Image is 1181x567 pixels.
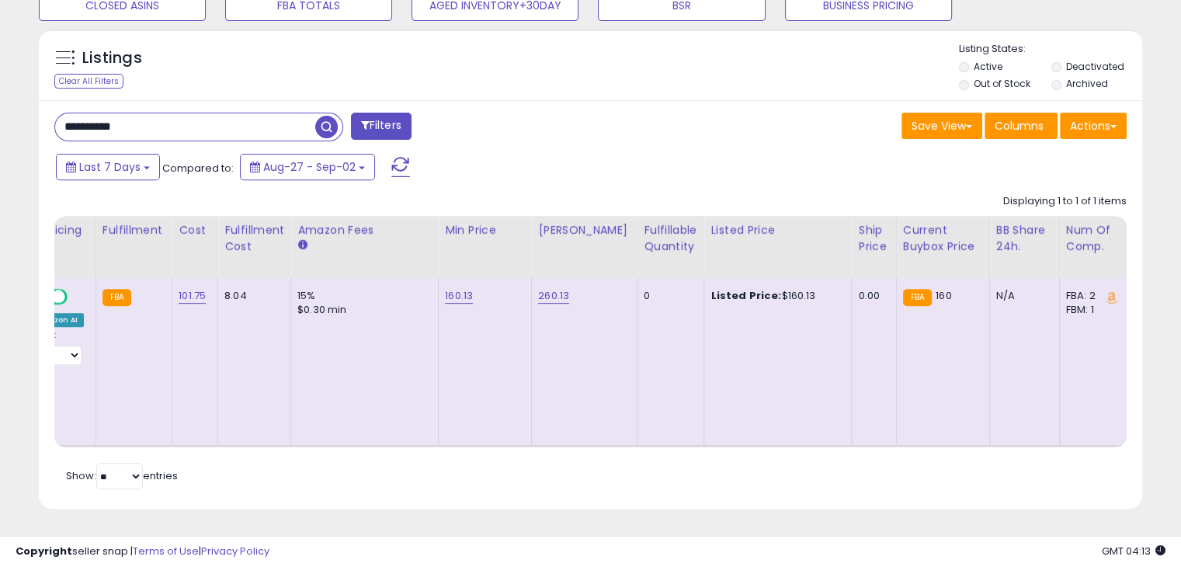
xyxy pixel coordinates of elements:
div: seller snap | | [16,544,269,559]
div: FBA: 2 [1066,289,1117,303]
div: Fulfillment Cost [224,222,284,255]
div: $0.30 min [297,303,426,317]
p: Listing States: [959,42,1142,57]
div: Fulfillable Quantity [644,222,697,255]
button: Aug-27 - Sep-02 [240,154,375,180]
strong: Copyright [16,544,72,558]
h5: Listings [82,47,142,69]
span: 160 [936,288,951,303]
label: Out of Stock [974,77,1030,90]
div: Ship Price [858,222,889,255]
div: FBM: 1 [1066,303,1117,317]
div: 15% [297,289,426,303]
button: Columns [985,113,1058,139]
button: Save View [901,113,982,139]
a: Terms of Use [133,544,199,558]
small: FBA [102,289,131,306]
small: Amazon Fees. [297,238,307,252]
div: Listed Price [710,222,845,238]
span: Last 7 Days [79,159,141,175]
button: Actions [1060,113,1127,139]
span: Aug-27 - Sep-02 [263,159,356,175]
div: Min Price [445,222,525,238]
div: Amazon Fees [297,222,432,238]
a: Privacy Policy [201,544,269,558]
div: Displaying 1 to 1 of 1 items [1003,194,1127,209]
div: Clear All Filters [54,74,123,89]
span: Show: entries [66,468,178,483]
span: Compared to: [162,161,234,176]
div: 8.04 [224,289,279,303]
div: Fulfillment [102,222,165,238]
div: Cost [179,222,211,238]
div: 0.00 [858,289,884,303]
div: Amazon AI [30,313,84,327]
span: OFF [64,290,89,304]
span: 2025-09-10 04:13 GMT [1102,544,1165,558]
div: Current Buybox Price [903,222,983,255]
div: 0 [644,289,692,303]
div: $160.13 [710,289,839,303]
a: 101.75 [179,288,206,304]
label: Deactivated [1065,60,1124,73]
label: Active [974,60,1002,73]
div: [PERSON_NAME] [538,222,630,238]
span: Columns [995,118,1044,134]
div: Repricing [30,222,89,238]
button: Filters [351,113,412,140]
div: BB Share 24h. [996,222,1053,255]
div: Num of Comp. [1066,222,1123,255]
a: 160.13 [445,288,473,304]
small: FBA [903,289,932,306]
div: Preset: [30,330,84,365]
div: N/A [996,289,1047,303]
label: Archived [1065,77,1107,90]
a: 260.13 [538,288,569,304]
b: Listed Price: [710,288,781,303]
button: Last 7 Days [56,154,160,180]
